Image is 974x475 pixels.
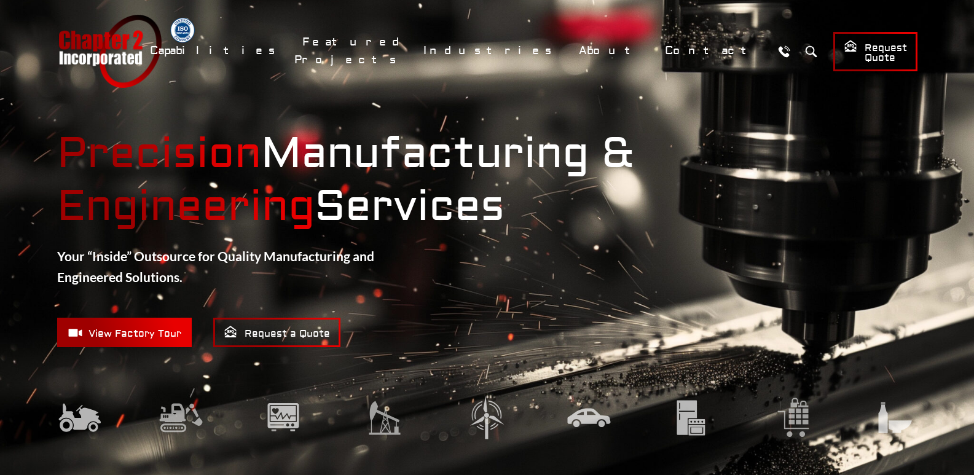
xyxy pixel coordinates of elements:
mark: Engineering [57,181,315,233]
strong: Manufacturing & Services [57,128,917,234]
a: Contact [657,37,767,64]
a: Industries [415,37,565,64]
strong: Your “Inside” Outsource for Quality Manufacturing and Engineered Solutions. [57,248,374,285]
a: View Factory Tour [57,318,192,347]
span: Request a Quote [224,325,330,340]
a: Request Quote [833,32,917,71]
a: Chapter 2 Incorporated [57,15,162,88]
a: Featured Projects [294,29,409,73]
a: Capabilities [142,37,288,64]
span: View Factory Tour [68,325,181,340]
span: Request Quote [844,39,907,65]
a: Request a Quote [213,318,340,347]
mark: Precision [57,128,261,180]
button: Search [800,40,823,63]
a: Call Us [773,40,796,63]
a: About [571,37,651,64]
